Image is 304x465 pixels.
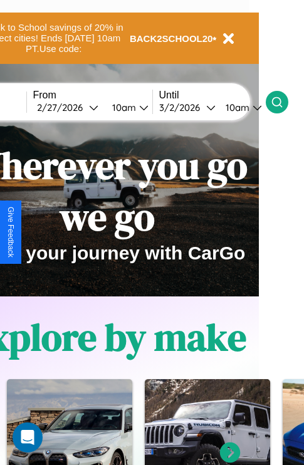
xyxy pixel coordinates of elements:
div: 2 / 27 / 2026 [37,102,89,113]
label: From [33,90,152,101]
b: BACK2SCHOOL20 [130,33,213,44]
div: Give Feedback [6,207,15,258]
div: 10am [219,102,253,113]
button: 10am [102,101,152,114]
div: Open Intercom Messenger [13,422,43,452]
div: 3 / 2 / 2026 [159,102,206,113]
button: 10am [216,101,266,114]
div: 10am [106,102,139,113]
label: Until [159,90,266,101]
button: 2/27/2026 [33,101,102,114]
